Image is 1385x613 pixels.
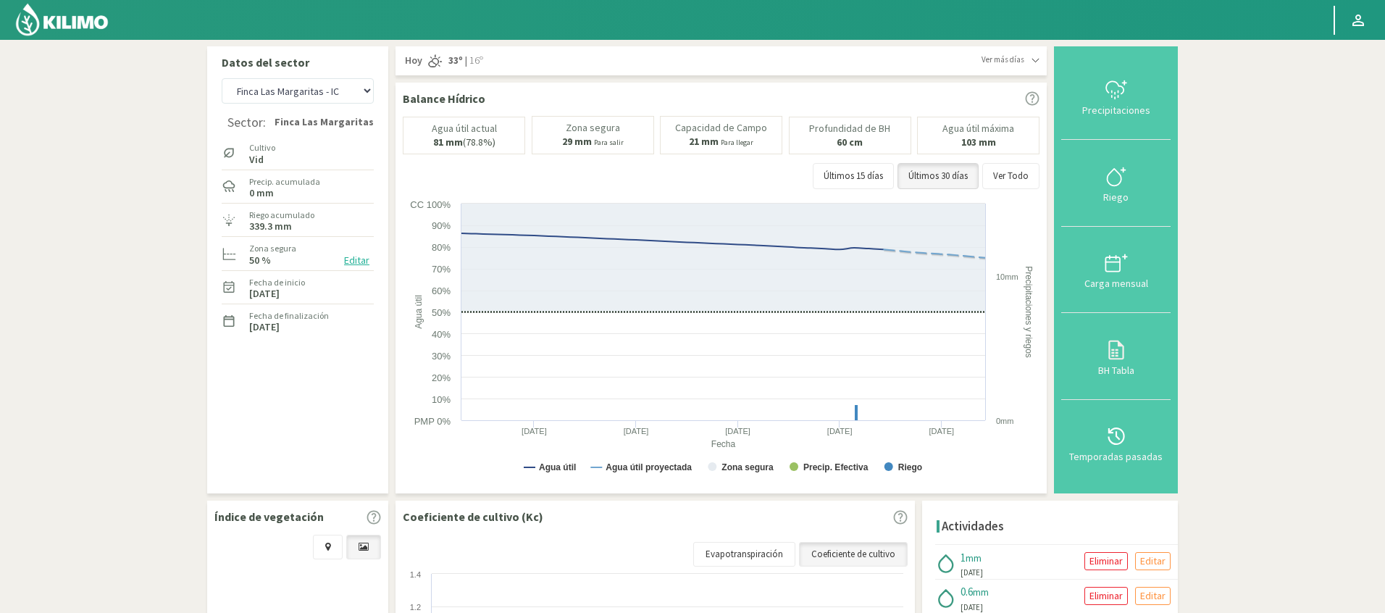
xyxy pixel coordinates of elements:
text: [DATE] [929,427,954,435]
b: 29 mm [562,135,592,148]
p: Eliminar [1089,588,1123,604]
button: Últimos 15 días [813,163,894,189]
label: Fecha de finalización [249,309,329,322]
text: Zona segura [721,462,774,472]
p: Editar [1140,553,1166,570]
text: [DATE] [725,427,750,435]
b: 103 mm [961,135,996,149]
text: 10% [432,394,451,405]
span: mm [966,551,982,564]
text: [DATE] [827,427,853,435]
p: Editar [1140,588,1166,604]
p: Datos del sector [222,54,374,71]
button: BH Tabla [1061,313,1171,399]
label: 50 % [249,256,271,265]
button: Eliminar [1084,552,1128,570]
button: Carga mensual [1061,227,1171,313]
p: Agua útil actual [432,123,497,134]
span: mm [973,585,989,599]
text: Precipitaciones y riegos [1024,266,1034,358]
button: Editar [1135,587,1171,605]
small: Para llegar [721,138,753,147]
text: CC 100% [410,199,451,210]
span: [DATE] [961,567,983,579]
label: Vid [249,155,275,164]
div: Riego [1066,192,1166,202]
div: Carga mensual [1066,278,1166,288]
p: Agua útil máxima [942,123,1014,134]
text: 80% [432,242,451,253]
span: | [465,54,467,68]
button: Editar [340,252,374,269]
b: 21 mm [689,135,719,148]
button: Precipitaciones [1061,54,1171,140]
span: Hoy [403,54,422,68]
text: 90% [432,220,451,231]
p: Capacidad de Campo [675,122,767,133]
small: Para salir [594,138,624,147]
p: Zona segura [566,122,620,133]
p: Balance Hídrico [403,90,485,107]
label: 339.3 mm [249,222,292,231]
text: Precip. Efectiva [803,462,869,472]
b: 81 mm [433,135,463,149]
div: Temporadas pasadas [1066,451,1166,462]
p: Índice de vegetación [214,508,324,525]
strong: Finca Las Margaritas [275,114,374,130]
text: 70% [432,264,451,275]
text: Agua útil proyectada [606,462,692,472]
text: 0mm [996,417,1013,425]
label: Cultivo [249,141,275,154]
p: Profundidad de BH [809,123,890,134]
text: 30% [432,351,451,362]
span: 16º [467,54,483,68]
p: Coeficiente de cultivo (Kc) [403,508,543,525]
div: BH Tabla [1066,365,1166,375]
text: 1.2 [410,603,421,612]
span: Ver más días [982,54,1024,66]
div: Precipitaciones [1066,105,1166,115]
text: Riego [898,462,922,472]
button: Editar [1135,552,1171,570]
b: 60 cm [837,135,863,149]
text: [DATE] [624,427,649,435]
strong: 33º [448,54,463,67]
text: Agua útil [539,462,576,472]
text: PMP 0% [414,416,451,427]
button: Eliminar [1084,587,1128,605]
label: Precip. acumulada [249,175,320,188]
label: [DATE] [249,289,280,299]
img: Kilimo [14,2,109,37]
h4: Actividades [942,520,1004,533]
a: Evapotranspiración [693,542,795,567]
label: 0 mm [249,188,274,198]
span: 1 [961,551,966,564]
text: 60% [432,285,451,296]
p: Eliminar [1089,553,1123,570]
label: Zona segura [249,242,296,255]
button: Últimos 30 días [897,163,979,189]
label: Riego acumulado [249,209,314,222]
text: 20% [432,372,451,383]
div: Sector: [227,115,266,130]
text: Agua útil [414,295,424,329]
text: 40% [432,329,451,340]
label: Fecha de inicio [249,276,305,289]
button: Ver Todo [982,163,1039,189]
button: Temporadas pasadas [1061,400,1171,486]
label: [DATE] [249,322,280,332]
span: 0.6 [961,585,973,599]
text: 50% [432,307,451,318]
p: (78.8%) [433,137,495,148]
button: Riego [1061,140,1171,226]
text: 10mm [996,272,1018,281]
text: Fecha [711,439,736,449]
text: [DATE] [522,427,547,435]
text: 1.4 [410,570,421,579]
a: Coeficiente de cultivo [799,542,908,567]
